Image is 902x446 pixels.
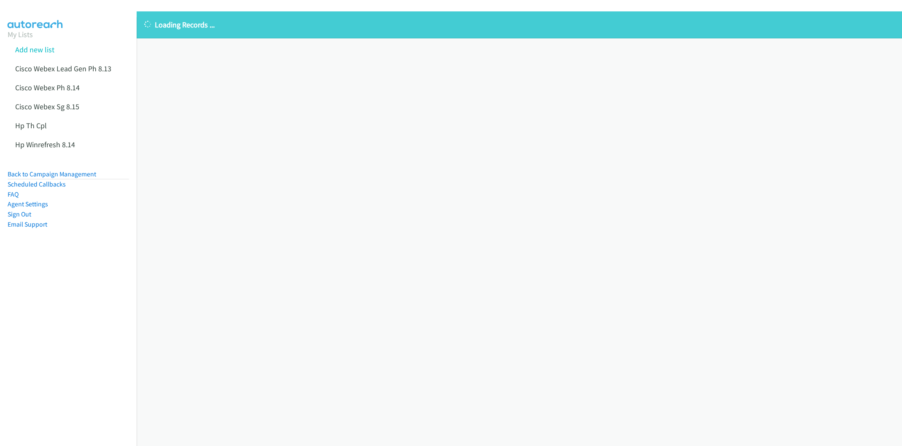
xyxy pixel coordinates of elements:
a: Sign Out [8,210,31,218]
a: Cisco Webex Lead Gen Ph 8.13 [15,64,111,73]
a: My Lists [8,30,33,39]
a: Hp Winrefresh 8.14 [15,140,75,149]
a: Cisco Webex Ph 8.14 [15,83,80,92]
a: Back to Campaign Management [8,170,96,178]
a: Agent Settings [8,200,48,208]
a: FAQ [8,190,19,198]
a: Scheduled Callbacks [8,180,66,188]
a: Cisco Webex Sg 8.15 [15,102,79,111]
p: Loading Records ... [144,19,894,30]
a: Add new list [15,45,54,54]
a: Email Support [8,220,47,228]
a: Hp Th Cpl [15,121,47,130]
